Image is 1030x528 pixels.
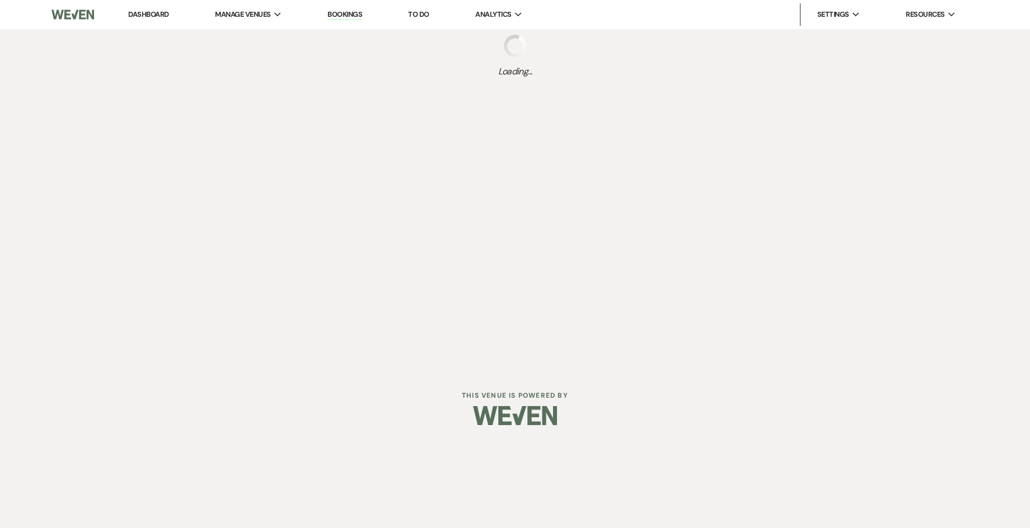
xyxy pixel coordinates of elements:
[327,10,362,20] a: Bookings
[817,9,849,20] span: Settings
[473,396,557,435] img: Weven Logo
[498,65,532,78] span: Loading...
[215,9,270,20] span: Manage Venues
[52,3,94,26] img: Weven Logo
[128,10,168,19] a: Dashboard
[906,9,944,20] span: Resources
[504,35,526,57] img: loading spinner
[408,10,429,19] a: To Do
[475,9,511,20] span: Analytics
